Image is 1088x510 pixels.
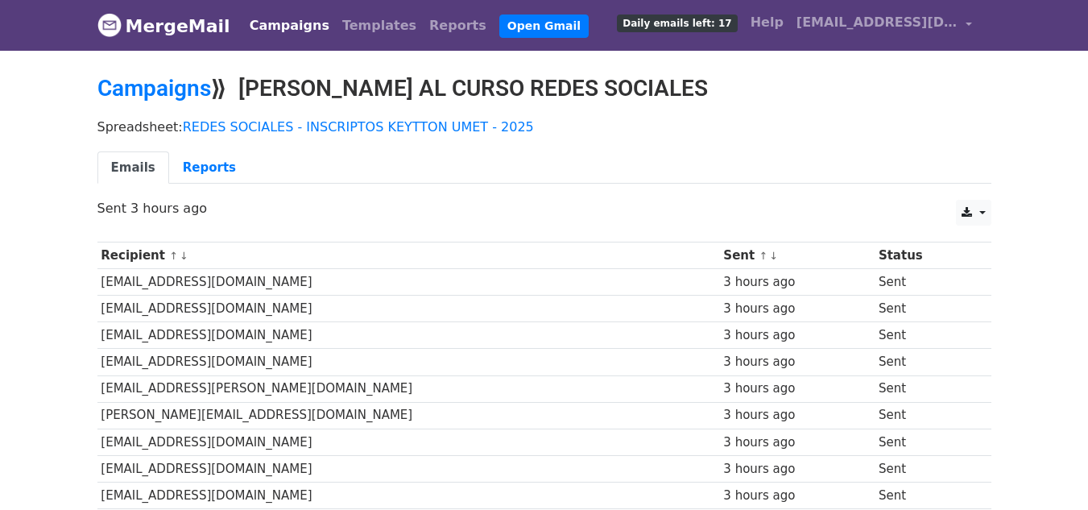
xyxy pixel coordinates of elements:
[180,250,188,262] a: ↓
[610,6,743,39] a: Daily emails left: 17
[97,296,720,322] td: [EMAIL_ADDRESS][DOMAIN_NAME]
[875,349,976,375] td: Sent
[617,15,737,32] span: Daily emails left: 17
[875,455,976,482] td: Sent
[97,243,720,269] th: Recipient
[875,296,976,322] td: Sent
[875,243,976,269] th: Status
[723,433,871,452] div: 3 hours ago
[875,402,976,429] td: Sent
[875,322,976,349] td: Sent
[723,300,871,318] div: 3 hours ago
[875,482,976,508] td: Sent
[97,118,991,135] p: Spreadsheet:
[744,6,790,39] a: Help
[720,243,875,269] th: Sent
[97,455,720,482] td: [EMAIL_ADDRESS][DOMAIN_NAME]
[169,151,250,185] a: Reports
[723,273,871,292] div: 3 hours ago
[875,269,976,296] td: Sent
[97,322,720,349] td: [EMAIL_ADDRESS][DOMAIN_NAME]
[97,482,720,508] td: [EMAIL_ADDRESS][DOMAIN_NAME]
[97,200,991,217] p: Sent 3 hours ago
[97,349,720,375] td: [EMAIL_ADDRESS][DOMAIN_NAME]
[790,6,978,44] a: [EMAIL_ADDRESS][DOMAIN_NAME]
[97,269,720,296] td: [EMAIL_ADDRESS][DOMAIN_NAME]
[336,10,423,42] a: Templates
[97,375,720,402] td: [EMAIL_ADDRESS][PERSON_NAME][DOMAIN_NAME]
[796,13,958,32] span: [EMAIL_ADDRESS][DOMAIN_NAME]
[243,10,336,42] a: Campaigns
[423,10,493,42] a: Reports
[97,75,211,102] a: Campaigns
[723,353,871,371] div: 3 hours ago
[97,9,230,43] a: MergeMail
[97,429,720,455] td: [EMAIL_ADDRESS][DOMAIN_NAME]
[723,406,871,425] div: 3 hours ago
[97,402,720,429] td: [PERSON_NAME][EMAIL_ADDRESS][DOMAIN_NAME]
[169,250,178,262] a: ↑
[183,119,534,135] a: REDES SOCIALES - INSCRIPTOS KEYTTON UMET - 2025
[759,250,767,262] a: ↑
[97,75,991,102] h2: ⟫ [PERSON_NAME] AL CURSO REDES SOCIALES
[723,460,871,479] div: 3 hours ago
[875,429,976,455] td: Sent
[723,379,871,398] div: 3 hours ago
[875,375,976,402] td: Sent
[97,151,169,185] a: Emails
[723,487,871,505] div: 3 hours ago
[499,15,589,38] a: Open Gmail
[97,13,122,37] img: MergeMail logo
[723,326,871,345] div: 3 hours ago
[769,250,778,262] a: ↓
